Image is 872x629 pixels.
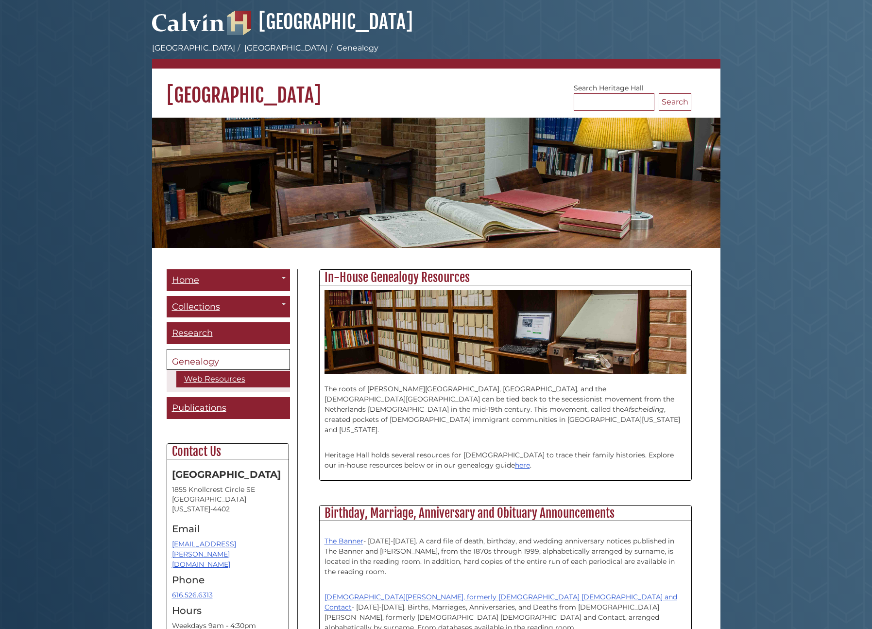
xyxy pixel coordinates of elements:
h4: Email [172,524,284,534]
img: Hekman Library Logo [227,11,251,35]
p: - [DATE]-[DATE]. A card file of death, birthday, and wedding anniversary notices published in The... [325,526,686,577]
a: [GEOGRAPHIC_DATA] [244,43,327,52]
a: Genealogy [167,349,290,370]
span: Collections [172,301,220,312]
strong: [GEOGRAPHIC_DATA] [172,469,281,480]
a: here [515,461,530,470]
span: Publications [172,402,226,413]
a: Collections [167,296,290,318]
h4: Hours [172,605,284,616]
button: Search [659,93,691,111]
a: [DEMOGRAPHIC_DATA][PERSON_NAME], formerly [DEMOGRAPHIC_DATA] [DEMOGRAPHIC_DATA] and Contact [325,593,677,612]
a: [EMAIL_ADDRESS][PERSON_NAME][DOMAIN_NAME] [172,540,236,569]
a: Publications [167,397,290,419]
a: [GEOGRAPHIC_DATA] [227,10,413,34]
span: Genealogy [172,356,219,367]
a: Home [167,269,290,291]
address: 1855 Knollcrest Circle SE [GEOGRAPHIC_DATA][US_STATE]-4402 [172,485,284,514]
li: Genealogy [327,42,378,54]
p: Heritage Hall holds several resources for [DEMOGRAPHIC_DATA] to trace their family histories. Exp... [325,440,686,471]
h2: Birthday, Marriage, Anniversary and Obituary Announcements [320,506,691,521]
h2: Contact Us [167,444,289,459]
a: [GEOGRAPHIC_DATA] [152,43,235,52]
img: Calvin [152,8,225,35]
h4: Phone [172,575,284,585]
nav: breadcrumb [152,42,720,69]
h2: In-House Genealogy Resources [320,270,691,285]
a: Calvin University [152,22,225,31]
a: Research [167,322,290,344]
span: Home [172,275,199,285]
p: The roots of [PERSON_NAME][GEOGRAPHIC_DATA], [GEOGRAPHIC_DATA], and the [DEMOGRAPHIC_DATA][GEOGRA... [325,374,686,435]
h1: [GEOGRAPHIC_DATA] [152,69,720,107]
span: Research [172,328,213,338]
a: 616.526.6313 [172,591,213,599]
a: Web Resources [176,371,290,387]
img: Heritage Hall genealogy [325,290,686,373]
em: Afscheiding [624,405,664,414]
a: The Banner [325,537,363,545]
